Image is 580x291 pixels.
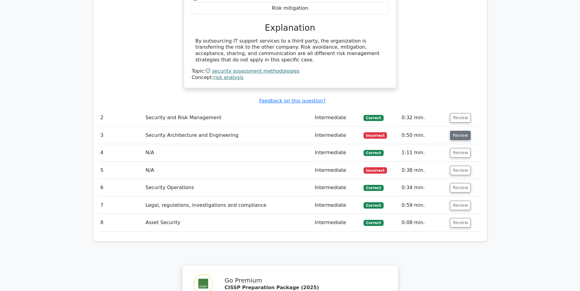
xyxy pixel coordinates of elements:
td: Legal, regulations, investigations and compliance [143,197,312,214]
td: Security Architecture and Engineering [143,127,312,144]
td: Intermediate [312,144,361,161]
td: 3 [98,127,143,144]
td: 4 [98,144,143,161]
button: Review [450,218,471,227]
td: 0:50 min. [399,127,448,144]
button: Review [450,166,471,175]
button: Review [450,201,471,210]
a: risk analysis [213,74,244,80]
td: 1:11 min. [399,144,448,161]
td: Intermediate [312,179,361,196]
button: Review [450,113,471,123]
td: 5 [98,162,143,179]
div: Topic: [192,68,388,74]
td: 7 [98,197,143,214]
td: Asset Security [143,214,312,231]
div: Risk mitigation [192,2,388,14]
button: Review [450,131,471,140]
span: Incorrect [364,167,387,173]
div: Concept: [192,74,388,81]
span: Incorrect [364,132,387,138]
td: Intermediate [312,109,361,126]
td: 0:38 min. [399,162,448,179]
a: security assessment methodologies [212,68,299,74]
td: 0:32 min. [399,109,448,126]
a: Feedback on this question? [259,98,325,104]
td: N/A [143,162,312,179]
span: Correct [364,150,383,156]
h3: Explanation [195,23,385,33]
button: Review [450,148,471,158]
td: Intermediate [312,214,361,231]
td: N/A [143,144,312,161]
td: Security and Risk Management [143,109,312,126]
td: 2 [98,109,143,126]
td: 8 [98,214,143,231]
td: Security Operations [143,179,312,196]
td: 0:34 min. [399,179,448,196]
td: 0:08 min. [399,214,448,231]
div: By outsourcing IT support services to a third party, the organization is transferring the risk to... [195,38,385,63]
td: 6 [98,179,143,196]
span: Correct [364,220,383,226]
td: Intermediate [312,197,361,214]
button: Review [450,183,471,192]
span: Correct [364,185,383,191]
td: Intermediate [312,127,361,144]
td: 0:59 min. [399,197,448,214]
td: Intermediate [312,162,361,179]
span: Correct [364,115,383,121]
span: Correct [364,202,383,208]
